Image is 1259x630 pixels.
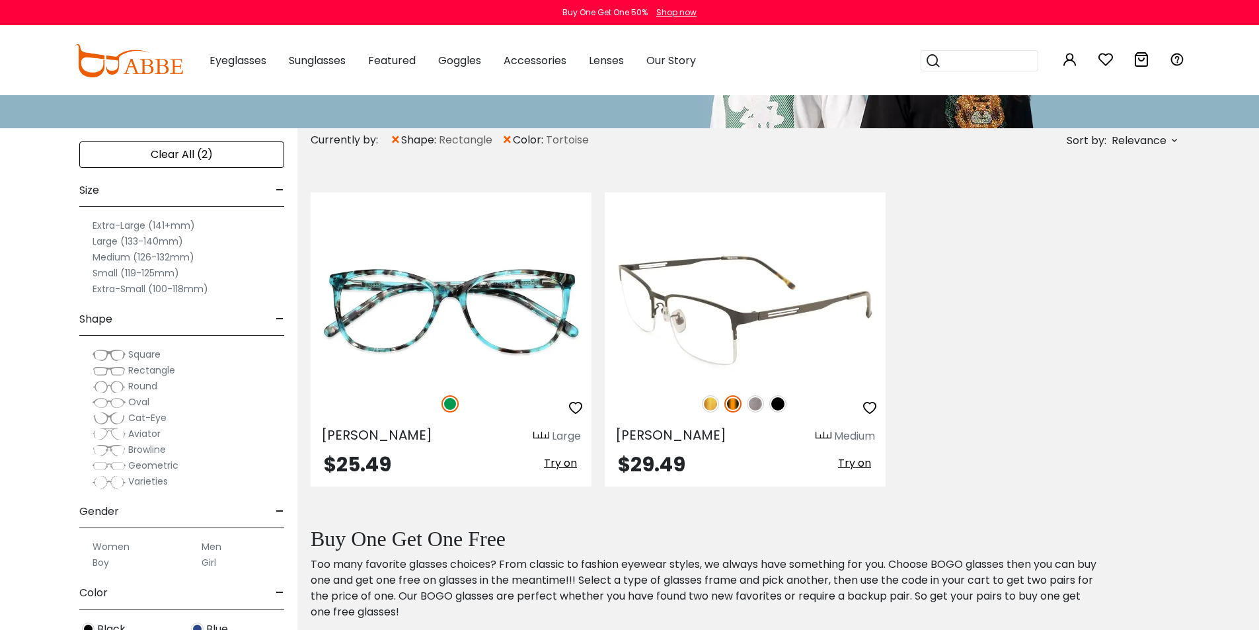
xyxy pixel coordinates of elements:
img: Gold [702,395,719,413]
img: Aviator.png [93,428,126,441]
label: Large (133-140mm) [93,233,183,249]
span: Eyeglasses [210,53,266,68]
div: Buy One Get One 50% [562,7,648,19]
span: color: [513,132,546,148]
img: size ruler [816,431,831,441]
span: Featured [368,53,416,68]
button: Try on [834,455,875,472]
span: Oval [128,395,149,409]
img: Tortoise Gabriel - Metal ,Adjust Nose Pads [605,240,886,381]
img: Rectangle.png [93,364,126,377]
label: Boy [93,555,109,571]
img: Browline.png [93,444,126,457]
label: Girl [202,555,216,571]
span: - [276,577,284,609]
img: Black [769,395,786,413]
span: Try on [544,455,577,471]
label: Extra-Large (141+mm) [93,217,195,233]
img: abbeglasses.com [75,44,183,77]
span: $25.49 [324,450,391,479]
span: - [276,303,284,335]
span: Color [79,577,108,609]
span: Goggles [438,53,481,68]
img: Green [441,395,459,413]
span: Rectangle [128,364,175,377]
span: Cat-Eye [128,411,167,424]
span: Sort by: [1067,133,1106,148]
div: Medium [834,428,875,444]
img: Green Viola - Acetate ,Universal Bridge Fit [311,240,591,381]
span: - [276,175,284,206]
img: size ruler [533,431,549,441]
div: Large [552,428,581,444]
span: × [502,128,513,152]
label: Women [93,539,130,555]
span: × [390,128,401,152]
span: Shape [79,303,112,335]
label: Small (119-125mm) [93,265,179,281]
img: Varieties.png [93,475,126,489]
p: Too many favorite glasses choices? From classic to fashion eyewear styles, we always have somethi... [311,557,1100,620]
div: Clear All (2) [79,141,284,168]
label: Medium (126-132mm) [93,249,194,265]
span: Size [79,175,99,206]
img: Geometric.png [93,459,126,473]
span: Aviator [128,427,161,440]
span: [PERSON_NAME] [615,426,726,444]
button: Try on [540,455,581,472]
span: Browline [128,443,166,456]
span: Relevance [1112,129,1166,153]
label: Men [202,539,221,555]
span: $29.49 [618,450,685,479]
span: Accessories [504,53,566,68]
h2: Buy One Get One Free [311,526,1100,551]
img: Tortoise [724,395,742,413]
img: Round.png [93,380,126,393]
span: Square [128,348,161,361]
div: Shop now [656,7,697,19]
span: Varieties [128,475,168,488]
img: Oval.png [93,396,126,409]
span: Round [128,379,157,393]
div: Currently by: [311,128,390,152]
span: Geometric [128,459,178,472]
img: Square.png [93,348,126,362]
img: Cat-Eye.png [93,412,126,425]
label: Extra-Small (100-118mm) [93,281,208,297]
span: Gender [79,496,119,528]
span: Tortoise [546,132,589,148]
span: Our Story [646,53,696,68]
span: Rectangle [439,132,492,148]
span: - [276,496,284,528]
img: Gun [747,395,764,413]
span: Try on [838,455,871,471]
span: Lenses [589,53,624,68]
span: Sunglasses [289,53,346,68]
a: Shop now [650,7,697,18]
span: shape: [401,132,439,148]
span: [PERSON_NAME] [321,426,432,444]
